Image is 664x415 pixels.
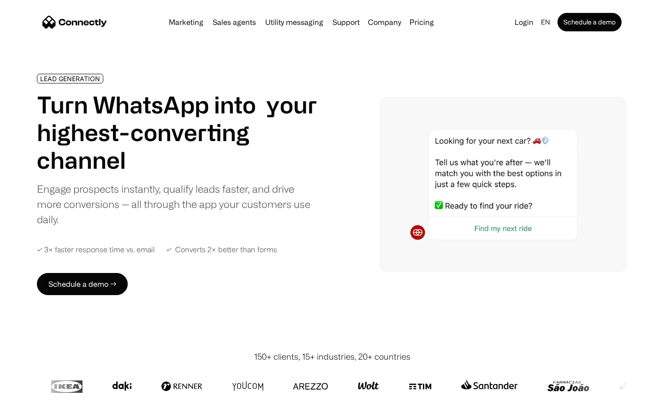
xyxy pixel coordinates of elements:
[541,16,550,29] div: en
[511,16,537,29] a: Login
[365,16,404,29] div: Company
[406,18,438,26] a: Pricing
[261,18,327,26] a: Utility messaging
[18,399,55,412] ul: Language list
[165,18,207,26] a: Marketing
[557,13,622,31] a: Schedule a demo
[37,181,317,227] div: Engage prospects instantly, qualify leads faster, and drive more conversions — all through the ap...
[37,273,128,295] a: Schedule a demo →
[40,75,100,82] div: LEAD GENERATION
[166,245,277,254] div: ✓ Converts 2× better than forms
[37,91,317,174] h1: Turn WhatsApp into your highest-converting channel
[329,18,363,26] a: Support
[368,16,401,29] div: Company
[209,18,260,26] a: Sales agents
[42,15,107,29] a: home
[37,245,155,254] div: ✓ 3× faster response time vs. email
[254,350,410,363] div: 150+ clients, 15+ industries, 20+ countries
[9,398,55,412] aside: Language selected: English
[537,16,556,29] div: en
